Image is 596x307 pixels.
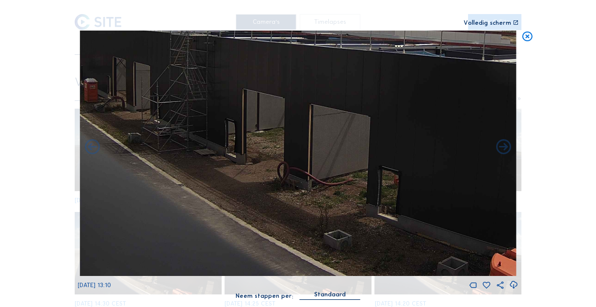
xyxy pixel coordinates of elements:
[464,20,511,26] div: Volledig scherm
[80,31,516,276] img: Image
[314,290,346,299] div: Standaard
[83,138,101,156] i: Forward
[236,293,293,299] div: Neem stappen per:
[299,290,360,299] div: Standaard
[495,138,513,156] i: Back
[78,281,111,289] span: [DATE] 13:10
